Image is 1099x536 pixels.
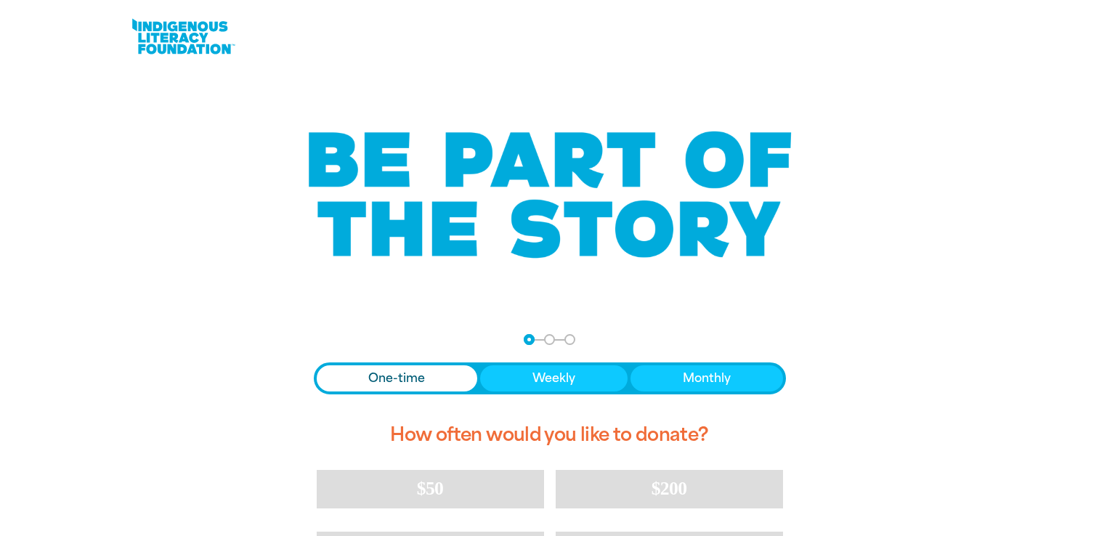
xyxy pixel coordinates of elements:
[532,370,575,387] span: Weekly
[368,370,425,387] span: One-time
[564,334,575,345] button: Navigate to step 3 of 3 to enter your payment details
[417,478,443,499] span: $50
[630,365,783,391] button: Monthly
[296,102,804,288] img: Be part of the story
[556,470,783,508] button: $200
[544,334,555,345] button: Navigate to step 2 of 3 to enter your details
[480,365,628,391] button: Weekly
[317,365,478,391] button: One-time
[683,370,731,387] span: Monthly
[317,470,544,508] button: $50
[652,478,687,499] span: $200
[524,334,535,345] button: Navigate to step 1 of 3 to enter your donation amount
[314,362,786,394] div: Donation frequency
[314,412,786,458] h2: How often would you like to donate?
